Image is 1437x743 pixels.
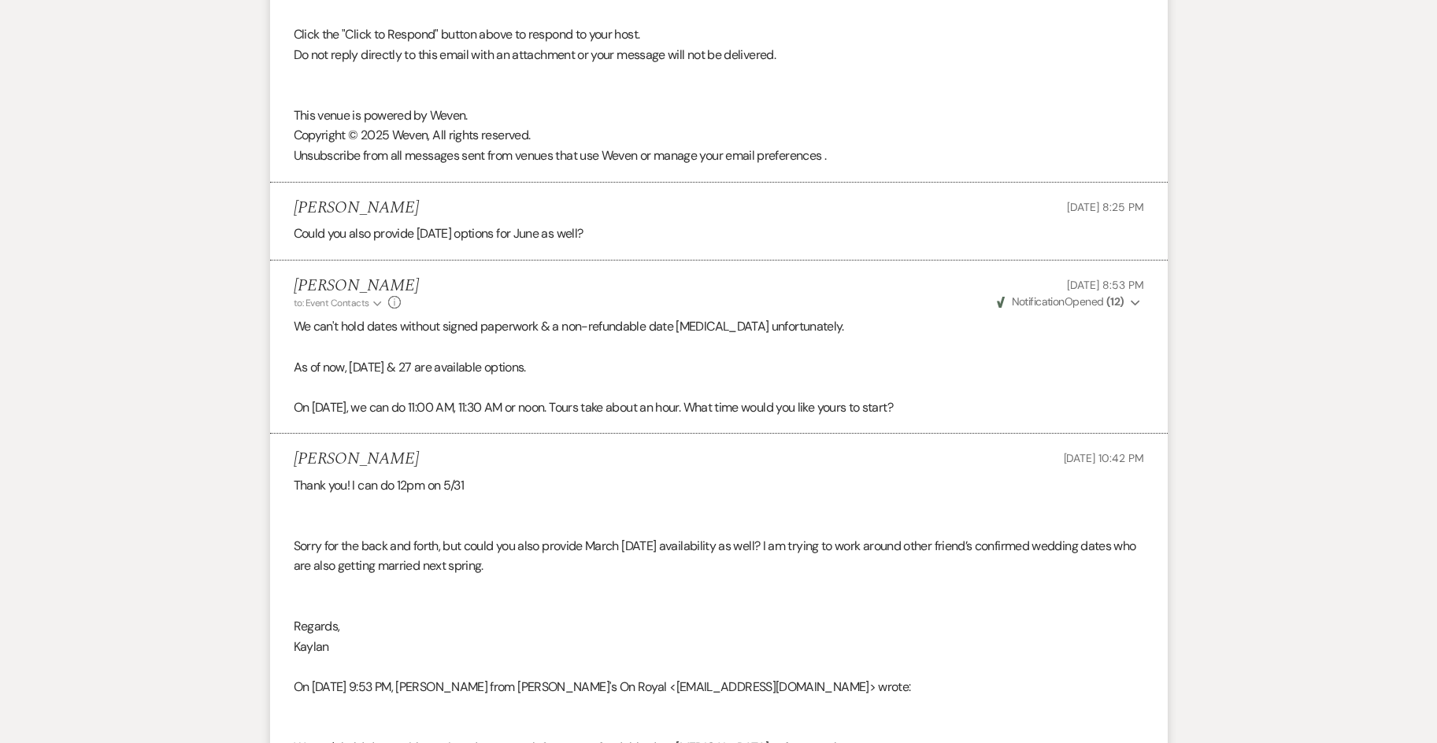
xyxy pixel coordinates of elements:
p: As of now, [DATE] & 27 are available options. [294,357,1144,378]
p: On [DATE], we can do 11:00 AM, 11:30 AM or noon. Tours take about an hour. What time would you li... [294,397,1144,418]
span: [DATE] 8:53 PM [1067,278,1143,292]
span: to: Event Contacts [294,297,369,309]
p: We can't hold dates without signed paperwork & a non-refundable date [MEDICAL_DATA] unfortunately. [294,316,1144,337]
button: NotificationOpened (12) [994,294,1143,310]
div: Could you also provide [DATE] options for June as well? [294,224,1144,244]
h5: [PERSON_NAME] [294,449,419,469]
span: [DATE] 8:25 PM [1067,200,1143,214]
h5: [PERSON_NAME] [294,198,419,218]
span: [DATE] 10:42 PM [1064,451,1144,465]
strong: ( 12 ) [1106,294,1124,309]
button: to: Event Contacts [294,296,384,310]
span: Opened [997,294,1124,309]
span: Notification [1012,294,1065,309]
h5: [PERSON_NAME] [294,276,419,296]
